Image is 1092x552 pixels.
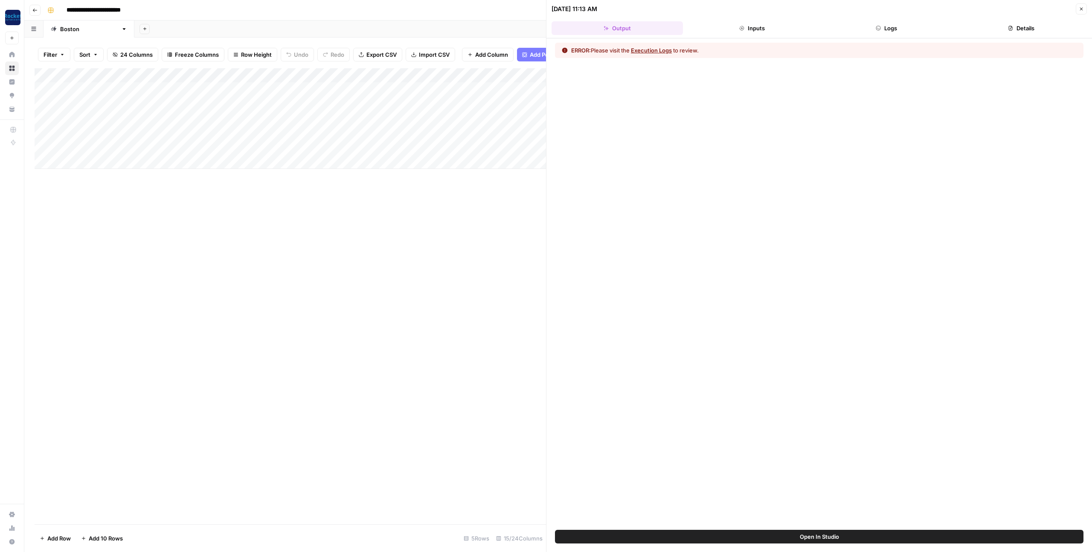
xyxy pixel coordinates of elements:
[60,25,118,33] div: [GEOGRAPHIC_DATA]
[631,46,672,55] button: Execution Logs
[955,21,1087,35] button: Details
[44,20,134,38] a: [GEOGRAPHIC_DATA]
[241,50,272,59] span: Row Height
[107,48,158,61] button: 24 Columns
[317,48,350,61] button: Redo
[555,530,1083,543] button: Open In Studio
[493,532,546,545] div: 15/24 Columns
[821,21,953,35] button: Logs
[74,48,104,61] button: Sort
[5,508,19,521] a: Settings
[571,47,591,54] span: ERROR:
[5,10,20,25] img: Rocket Pilots Logo
[406,48,455,61] button: Import CSV
[38,48,70,61] button: Filter
[89,534,123,543] span: Add 10 Rows
[5,7,19,28] button: Workspace: Rocket Pilots
[79,50,90,59] span: Sort
[5,521,19,535] a: Usage
[5,535,19,549] button: Help + Support
[530,50,576,59] span: Add Power Agent
[5,102,19,116] a: Your Data
[5,89,19,102] a: Opportunities
[5,75,19,89] a: Insights
[35,532,76,545] button: Add Row
[281,48,314,61] button: Undo
[353,48,402,61] button: Export CSV
[517,48,581,61] button: Add Power Agent
[686,21,818,35] button: Inputs
[800,532,839,541] span: Open In Studio
[120,50,153,59] span: 24 Columns
[475,50,508,59] span: Add Column
[571,46,699,55] div: Please visit the to review.
[44,50,57,59] span: Filter
[76,532,128,545] button: Add 10 Rows
[366,50,397,59] span: Export CSV
[5,48,19,61] a: Home
[552,21,683,35] button: Output
[552,5,597,13] div: [DATE] 11:13 AM
[462,48,514,61] button: Add Column
[175,50,219,59] span: Freeze Columns
[419,50,450,59] span: Import CSV
[228,48,277,61] button: Row Height
[162,48,224,61] button: Freeze Columns
[460,532,493,545] div: 5 Rows
[294,50,308,59] span: Undo
[5,61,19,75] a: Browse
[47,534,71,543] span: Add Row
[331,50,344,59] span: Redo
